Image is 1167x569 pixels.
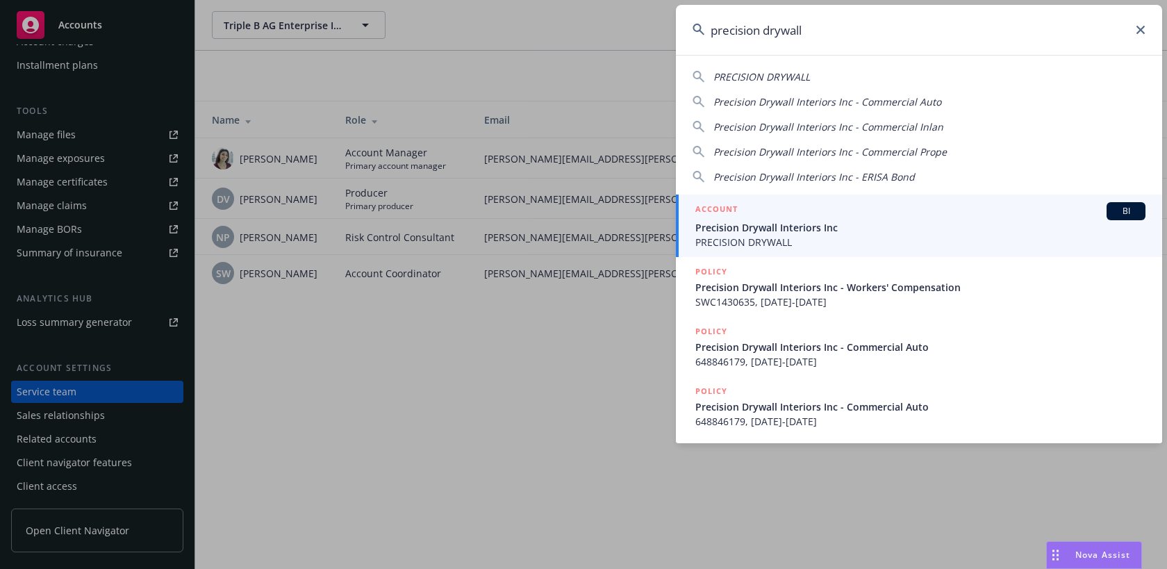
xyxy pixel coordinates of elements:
span: Precision Drywall Interiors Inc - Workers' Compensation [695,280,1145,295]
h5: POLICY [695,324,727,338]
h5: POLICY [695,265,727,279]
span: PRECISION DRYWALL [695,235,1145,249]
span: BI [1112,205,1140,217]
h5: ACCOUNT [695,202,738,219]
a: POLICYPrecision Drywall Interiors Inc - Workers' CompensationSWC1430635, [DATE]-[DATE] [676,257,1162,317]
span: Precision Drywall Interiors Inc - Commercial Inlan [713,120,943,133]
span: PRECISION DRYWALL [713,70,810,83]
h5: POLICY [695,384,727,398]
span: Precision Drywall Interiors Inc - Commercial Auto [695,399,1145,414]
span: Precision Drywall Interiors Inc - Commercial Auto [713,95,941,108]
button: Nova Assist [1046,541,1142,569]
a: POLICYPrecision Drywall Interiors Inc - Commercial Auto648846179, [DATE]-[DATE] [676,377,1162,436]
span: Precision Drywall Interiors Inc - Commercial Auto [695,340,1145,354]
span: SWC1430635, [DATE]-[DATE] [695,295,1145,309]
span: 648846179, [DATE]-[DATE] [695,414,1145,429]
span: Precision Drywall Interiors Inc - ERISA Bond [713,170,915,183]
a: ACCOUNTBIPrecision Drywall Interiors IncPRECISION DRYWALL [676,195,1162,257]
span: Nova Assist [1075,549,1130,561]
span: Precision Drywall Interiors Inc - Commercial Prope [713,145,947,158]
div: Drag to move [1047,542,1064,568]
a: POLICYPrecision Drywall Interiors Inc - Commercial Auto648846179, [DATE]-[DATE] [676,317,1162,377]
span: 648846179, [DATE]-[DATE] [695,354,1145,369]
span: Precision Drywall Interiors Inc [695,220,1145,235]
input: Search... [676,5,1162,55]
